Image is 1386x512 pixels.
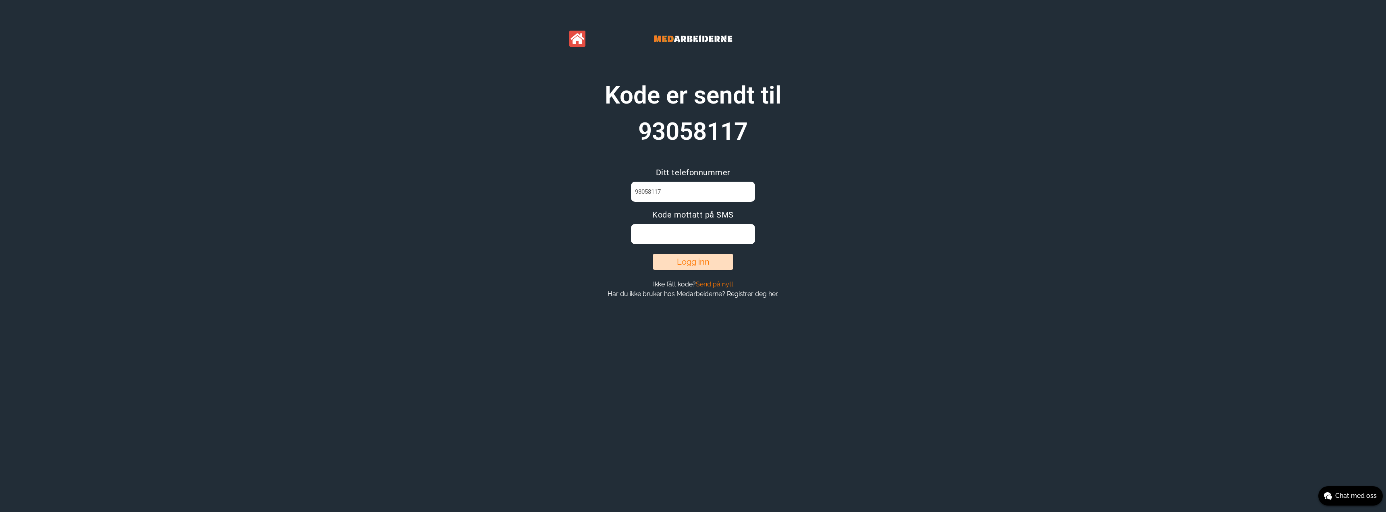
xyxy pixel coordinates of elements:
span: Ditt telefonnummer [656,168,730,177]
button: Chat med oss [1318,486,1383,506]
h1: Kode er sendt til 93058117 [592,77,794,150]
button: Ikke fått kode?Send på nytt [651,280,736,288]
span: Chat med oss [1335,491,1377,501]
button: Logg inn [653,254,733,270]
span: Send på nytt [696,280,733,288]
button: Har du ikke bruker hos Medarbeiderne? Registrer deg her. [605,290,781,298]
span: Kode mottatt på SMS [652,210,734,220]
img: Banner [633,24,753,53]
